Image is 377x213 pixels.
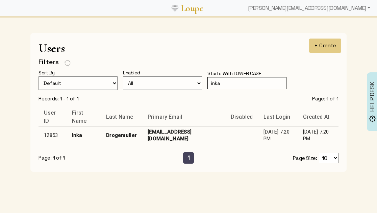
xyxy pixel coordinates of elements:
div: Page Size: [284,153,338,163]
h4: Filters [39,58,59,66]
div: Sort By [39,69,60,76]
th: User ID [39,108,67,126]
img: FFFF [64,60,71,67]
div: Starts With LOWER CASE [207,70,267,77]
a: Previous Page [160,152,173,164]
th: Disabled [225,108,258,126]
th: First Name [67,108,101,126]
th: Last Login [258,108,298,126]
nav: Page of Results [39,152,338,164]
td: Drogemuller [101,126,142,144]
img: Loupe Logo [172,5,178,11]
div: Records: 1 - 1 of 1 [39,95,79,102]
img: brightness_alert_FILL0_wght500_GRAD0_ops.svg [369,115,376,122]
a: Loupe [178,2,205,15]
div: Page: 1 of 1 [39,155,93,161]
span: « [165,154,169,162]
td: [DATE] 7:20 PM [298,126,338,144]
td: [EMAIL_ADDRESS][DOMAIN_NAME] [142,126,225,144]
div: Page: 1 of 1 [312,95,338,102]
div: Enabled [123,69,146,76]
td: 12853 [39,126,67,144]
h1: Users [39,41,338,55]
th: Primary Email [142,108,225,126]
span: » [208,154,212,162]
a: Next Page [204,152,217,164]
th: Last Name [101,108,142,126]
div: [PERSON_NAME][EMAIL_ADDRESS][DOMAIN_NAME] [245,1,373,15]
a: Current Page is 1 [183,152,194,164]
td: [DATE] 7:20 PM [258,126,298,144]
th: Created At [298,108,338,126]
td: Inka [67,126,101,144]
button: + Create [309,39,341,53]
